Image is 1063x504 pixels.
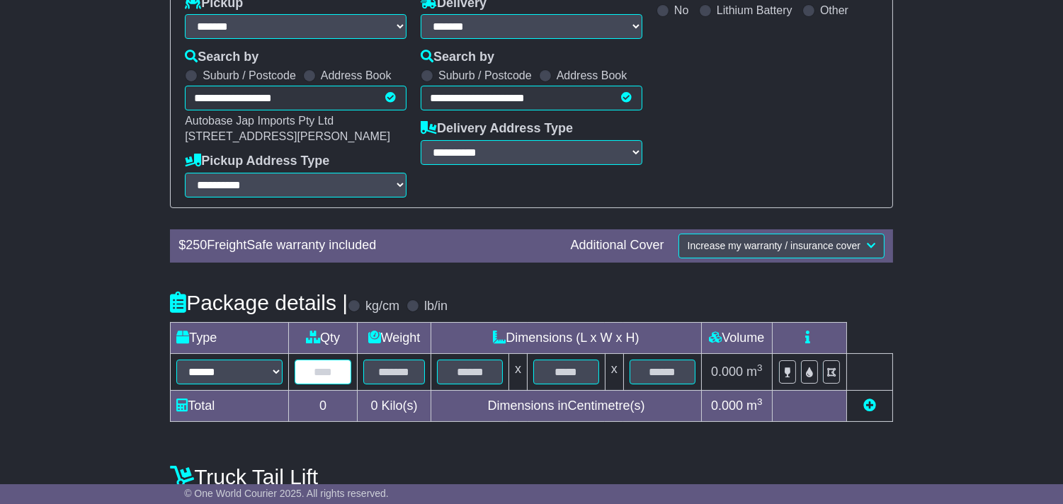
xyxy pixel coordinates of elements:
[688,240,860,251] span: Increase my warranty / insurance cover
[717,4,792,17] label: Lithium Battery
[820,4,848,17] label: Other
[674,4,688,17] label: No
[185,154,329,169] label: Pickup Address Type
[357,322,431,353] td: Weight
[421,50,494,65] label: Search by
[863,399,876,413] a: Add new item
[421,121,573,137] label: Delivery Address Type
[185,50,258,65] label: Search by
[431,390,702,421] td: Dimensions in Centimetre(s)
[170,465,893,488] h4: Truck Tail Lift
[746,365,763,379] span: m
[186,238,207,252] span: 250
[509,353,528,390] td: x
[701,322,772,353] td: Volume
[365,299,399,314] label: kg/cm
[371,399,378,413] span: 0
[171,238,563,253] div: $ FreightSafe warranty included
[564,238,671,253] div: Additional Cover
[757,362,763,373] sup: 3
[171,322,289,353] td: Type
[171,390,289,421] td: Total
[711,365,743,379] span: 0.000
[184,488,389,499] span: © One World Courier 2025. All rights reserved.
[557,69,627,82] label: Address Book
[678,234,885,258] button: Increase my warranty / insurance cover
[431,322,702,353] td: Dimensions (L x W x H)
[289,390,358,421] td: 0
[757,396,763,407] sup: 3
[321,69,392,82] label: Address Book
[711,399,743,413] span: 0.000
[357,390,431,421] td: Kilo(s)
[605,353,623,390] td: x
[185,115,334,127] span: Autobase Jap Imports Pty Ltd
[424,299,448,314] label: lb/in
[438,69,532,82] label: Suburb / Postcode
[289,322,358,353] td: Qty
[170,291,348,314] h4: Package details |
[185,130,390,142] span: [STREET_ADDRESS][PERSON_NAME]
[746,399,763,413] span: m
[203,69,296,82] label: Suburb / Postcode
